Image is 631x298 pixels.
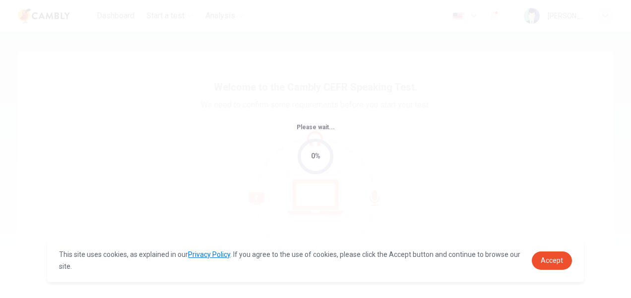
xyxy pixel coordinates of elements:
span: Please wait... [297,124,335,131]
a: Privacy Policy [188,250,230,258]
a: dismiss cookie message [532,251,572,270]
div: cookieconsent [47,239,583,282]
span: This site uses cookies, as explained in our . If you agree to the use of cookies, please click th... [59,250,520,270]
div: 0% [311,150,320,162]
span: Accept [541,256,563,264]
